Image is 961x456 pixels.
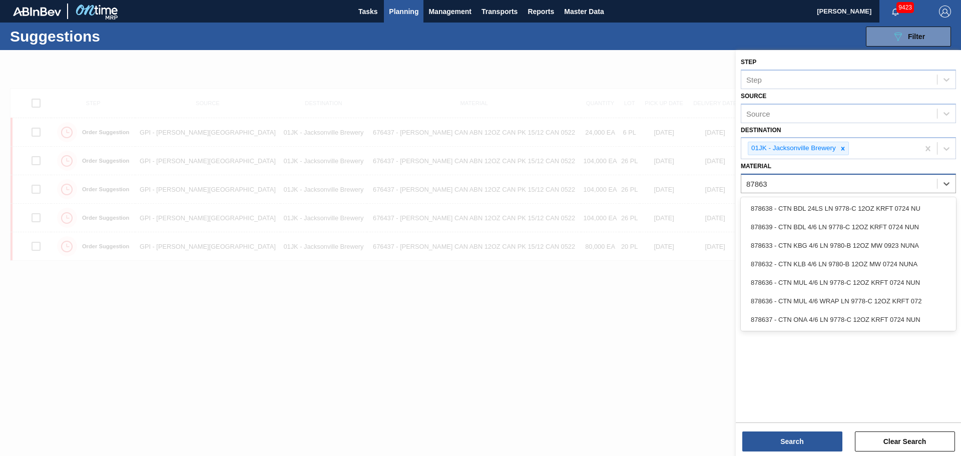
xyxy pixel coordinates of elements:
[528,6,554,18] span: Reports
[939,6,951,18] img: Logout
[746,109,770,118] div: Source
[741,218,956,236] div: 878639 - CTN BDL 4/6 LN 9778-C 12OZ KRFT 0724 NUN
[741,127,781,134] label: Destination
[13,7,61,16] img: TNhmsLtSVTkK8tSr43FrP2fwEKptu5GPRR3wAAAABJRU5ErkJggg==
[741,93,766,100] label: Source
[866,27,951,47] button: Filter
[896,2,914,13] span: 9423
[741,273,956,292] div: 878636 - CTN MUL 4/6 LN 9778-C 12OZ KRFT 0724 NUN
[741,59,756,66] label: Step
[741,163,771,170] label: Material
[357,6,379,18] span: Tasks
[741,255,956,273] div: 878632 - CTN KLB 4/6 LN 9780-B 12OZ MW 0724 NUNA
[389,6,418,18] span: Planning
[741,197,795,204] label: Material Group
[879,5,911,19] button: Notifications
[741,292,956,310] div: 878636 - CTN MUL 4/6 WRAP LN 9778-C 12OZ KRFT 072
[741,199,956,218] div: 878638 - CTN BDL 24LS LN 9778-C 12OZ KRFT 0724 NU
[908,33,925,41] span: Filter
[564,6,604,18] span: Master Data
[741,236,956,255] div: 878633 - CTN KBG 4/6 LN 9780-B 12OZ MW 0923 NUNA
[10,31,188,42] h1: Suggestions
[746,75,762,84] div: Step
[482,6,518,18] span: Transports
[741,310,956,329] div: 878637 - CTN ONA 4/6 LN 9778-C 12OZ KRFT 0724 NUN
[748,142,837,155] div: 01JK - Jacksonville Brewery
[428,6,471,18] span: Management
